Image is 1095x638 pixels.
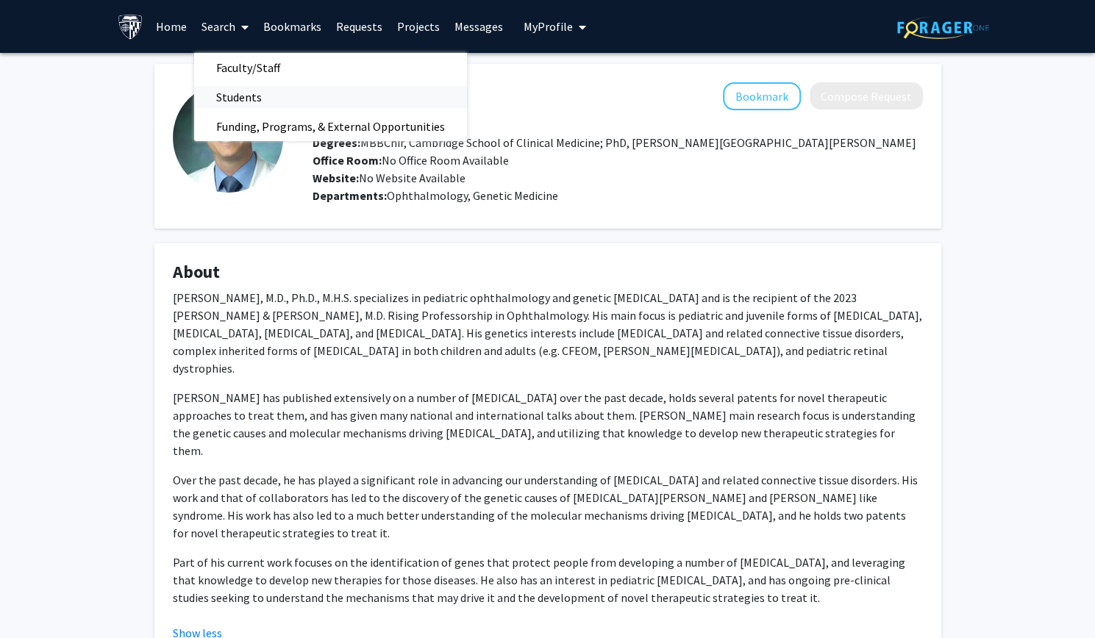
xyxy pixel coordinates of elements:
[313,153,509,168] span: No Office Room Available
[194,57,467,79] a: Faculty/Staff
[329,1,390,52] a: Requests
[149,1,194,52] a: Home
[313,153,382,168] b: Office Room:
[194,86,467,108] a: Students
[313,135,916,150] span: MBBChir, Cambridge School of Clinical Medicine; PhD, [PERSON_NAME][GEOGRAPHIC_DATA][PERSON_NAME]
[313,188,387,203] b: Departments:
[387,188,558,203] span: Ophthalmology, Genetic Medicine
[11,572,63,627] iframe: Chat
[723,82,801,110] button: Add Jefferson Doyle to Bookmarks
[194,115,467,137] a: Funding, Programs, & External Opportunities
[447,1,510,52] a: Messages
[173,553,923,606] p: Part of his current work focuses on the identification of genes that protect people from developi...
[173,289,923,377] p: [PERSON_NAME], M.D., Ph.D., M.H.S. specializes in pediatric ophthalmology and genetic [MEDICAL_DA...
[173,389,923,459] p: [PERSON_NAME] has published extensively on a number of [MEDICAL_DATA] over the past decade, holds...
[194,1,256,52] a: Search
[194,82,284,112] span: Students
[194,112,467,141] span: Funding, Programs, & External Opportunities
[194,53,302,82] span: Faculty/Staff
[118,14,143,40] img: Johns Hopkins University Logo
[810,82,923,110] button: Compose Request to Jefferson Doyle
[313,135,360,150] b: Degrees:
[313,171,359,185] b: Website:
[173,82,283,193] img: Profile Picture
[390,1,447,52] a: Projects
[173,471,923,542] p: Over the past decade, he has played a significant role in advancing our understanding of [MEDICAL...
[897,16,989,39] img: ForagerOne Logo
[313,171,466,185] span: No Website Available
[173,262,923,283] h4: About
[256,1,329,52] a: Bookmarks
[524,19,573,34] span: My Profile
